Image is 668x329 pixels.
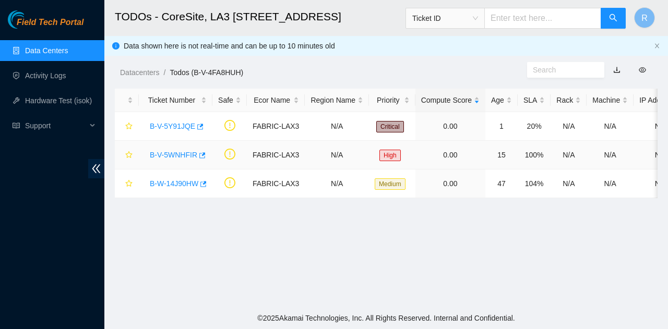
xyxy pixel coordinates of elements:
span: exclamation-circle [224,177,235,188]
a: Data Centers [25,46,68,55]
td: 1 [485,112,518,141]
td: N/A [587,169,634,198]
td: N/A [551,169,587,198]
button: star [121,118,133,135]
span: High [379,150,401,161]
td: 0.00 [415,112,485,141]
td: 20% [518,112,551,141]
span: eye [639,66,646,74]
span: R [641,11,648,25]
span: star [125,151,133,160]
td: N/A [551,112,587,141]
button: star [121,175,133,192]
span: double-left [88,159,104,178]
a: Hardware Test (isok) [25,96,92,105]
td: N/A [587,112,634,141]
td: 47 [485,169,518,198]
td: 15 [485,141,518,169]
button: close [654,43,660,50]
td: 0.00 [415,141,485,169]
span: search [609,14,617,23]
td: 104% [518,169,551,198]
span: Ticket ID [412,10,478,26]
td: FABRIC-LAX3 [247,141,305,169]
td: N/A [305,169,369,198]
a: download [613,66,621,74]
a: Akamai TechnologiesField Tech Portal [8,19,83,32]
button: R [634,7,655,28]
a: B-V-5WNHFIR [150,151,197,159]
input: Enter text here... [484,8,601,29]
button: download [605,62,628,78]
a: B-W-14J90HW [150,179,198,188]
span: close [654,43,660,49]
span: Medium [375,178,405,190]
input: Search [533,64,590,76]
td: N/A [305,112,369,141]
span: Field Tech Portal [17,18,83,28]
a: B-V-5Y91JQE [150,122,195,130]
img: Akamai Technologies [8,10,53,29]
span: star [125,180,133,188]
span: exclamation-circle [224,120,235,131]
td: N/A [305,141,369,169]
footer: © 2025 Akamai Technologies, Inc. All Rights Reserved. Internal and Confidential. [104,307,668,329]
a: Todos (B-V-4FA8HUH) [170,68,243,77]
span: read [13,122,20,129]
td: FABRIC-LAX3 [247,169,305,198]
span: Support [25,115,87,136]
button: search [601,8,626,29]
span: star [125,123,133,131]
span: Critical [376,121,404,132]
span: / [163,68,165,77]
td: N/A [551,141,587,169]
button: star [121,147,133,163]
a: Datacenters [120,68,159,77]
td: FABRIC-LAX3 [247,112,305,141]
td: 100% [518,141,551,169]
span: exclamation-circle [224,149,235,160]
td: 0.00 [415,169,485,198]
td: N/A [587,141,634,169]
a: Activity Logs [25,71,66,80]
